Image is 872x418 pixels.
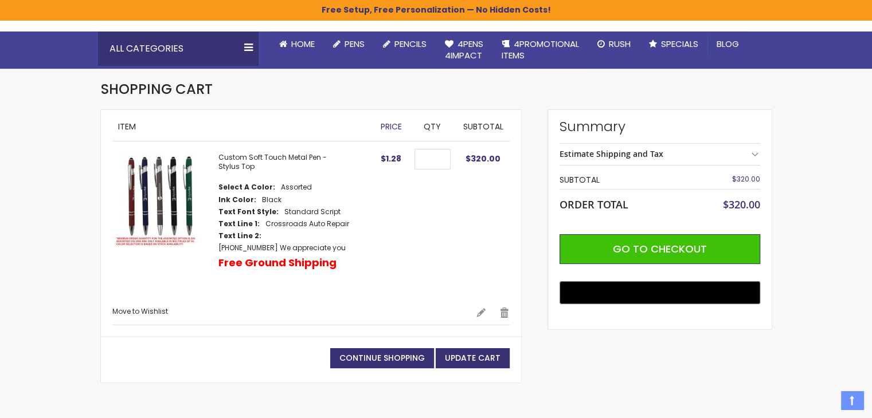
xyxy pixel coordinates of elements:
dd: Standard Script [284,207,341,216]
button: Go to Checkout [560,234,760,264]
img: Custom Soft Touch Stylus Pen-Assorted [112,153,207,247]
dt: Ink Color [218,195,256,204]
dt: Text Line 1 [218,219,260,228]
dd: Assorted [281,183,312,192]
a: Blog [707,31,748,57]
span: $320.00 [466,153,500,164]
dt: Select A Color [218,183,275,192]
span: Update Cart [445,352,500,364]
a: Pencils [374,31,436,57]
a: Continue Shopping [330,348,434,368]
a: Top [841,391,863,409]
span: $320.00 [732,174,760,184]
strong: Summary [560,117,760,136]
span: 4Pens 4impact [445,38,483,61]
dd: [PHONE_NUMBER] We appreciate you [218,243,346,253]
a: 4Pens4impact [436,31,492,69]
span: Continue Shopping [339,352,425,364]
a: Home [270,31,324,57]
dd: Black [262,195,281,204]
a: Custom Soft Touch Metal Pen - Stylus Top [218,152,327,171]
span: Go to Checkout [613,242,707,256]
span: Rush [609,38,631,50]
a: Custom Soft Touch Stylus Pen-Assorted [112,153,218,295]
a: Move to Wishlist [112,306,168,316]
span: Home [291,38,315,50]
a: Pens [324,31,374,57]
strong: Order Total [560,196,628,211]
span: Specials [661,38,698,50]
span: $320.00 [723,198,760,211]
span: Pens [345,38,365,50]
a: 4PROMOTIONALITEMS [492,31,588,69]
span: Blog [717,38,739,50]
span: Shopping Cart [101,80,213,98]
span: 4PROMOTIONAL ITEMS [502,38,579,61]
div: All Categories [98,31,259,66]
span: $1.28 [381,153,401,164]
dt: Text Font Style [218,207,279,216]
dd: Crossroads Auto Repair [265,219,349,228]
strong: Estimate Shipping and Tax [560,148,663,159]
a: Specials [640,31,707,57]
span: Price [381,121,402,132]
p: Free Ground Shipping [218,256,337,270]
a: Rush [588,31,640,57]
span: Qty [424,121,441,132]
span: Subtotal [463,121,503,132]
button: Update Cart [436,348,510,368]
dt: Text Line 2 [218,231,261,240]
span: Item [118,121,136,132]
button: Buy with GPay [560,281,760,304]
th: Subtotal [560,171,693,189]
span: Pencils [394,38,427,50]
